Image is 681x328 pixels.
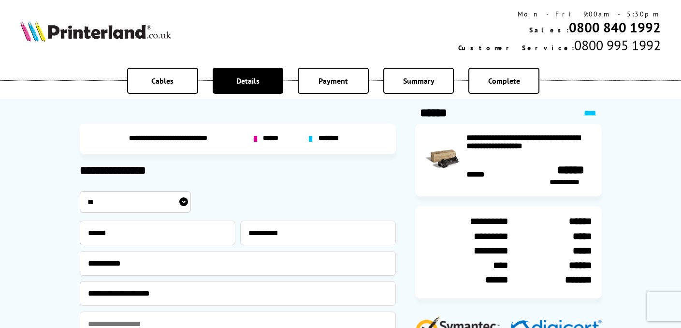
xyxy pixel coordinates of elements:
span: Details [236,76,260,86]
span: Complete [488,76,520,86]
span: Cables [151,76,174,86]
div: Mon - Fri 9:00am - 5:30pm [458,10,661,18]
a: 0800 840 1992 [569,18,661,36]
span: Summary [403,76,435,86]
span: Customer Service: [458,44,574,52]
span: Payment [319,76,348,86]
span: 0800 995 1992 [574,36,661,54]
span: Sales: [529,26,569,34]
img: Printerland Logo [20,20,171,42]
